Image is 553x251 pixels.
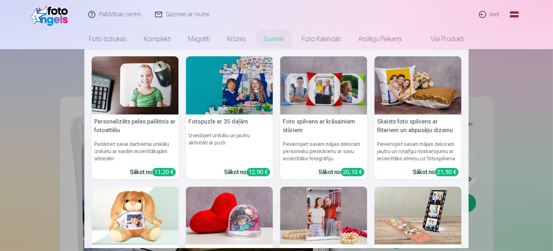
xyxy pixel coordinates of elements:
h5: Personalizēts peles paliktnis ar fotoattēlu [92,114,179,138]
a: Visi produkti [411,29,473,49]
div: Sākot no [319,168,364,177]
img: Fotopuzle ar 35 daļām [186,56,273,114]
a: Foto spilvens ar krāsainiem stūriemFoto spilvens ar krāsainiem stūriemPievienojiet savam mājas de... [280,56,367,179]
div: 21,90 € [435,168,459,176]
a: Skaists foto spilvens ar fliteriem un abpusēju dizainuSkaists foto spilvens ar fliteriem un abpus... [375,56,462,179]
div: Sākot no [225,168,270,177]
a: Foto kalendāri [293,29,350,49]
a: Magnēti [180,29,219,49]
div: Sākot no [130,168,176,177]
div: 20,10 € [341,168,364,176]
a: Fotopuzle ar 35 daļāmFotopuzle ar 35 daļāmIzveidojiet unikālu un jautru aktivitāti ar puzliSākot ... [186,56,273,179]
h6: Pievienojiet savam mājas dekoram jautru un rotaļīgu noskaņojumu ar iecienītāko atmiņu uz fotospil... [375,138,462,165]
a: Krūzes [219,29,255,49]
h6: Piešķiriet savai darbvietai unikālu izskatu ar savām iecienītākajām atmiņām [92,138,179,165]
a: Foto izdrukas [81,29,135,49]
img: Sniega bumba ar foto [186,187,273,245]
a: Komplekti [135,29,180,49]
img: Foto spilvens ar krāsainiem stūriem [280,56,367,114]
img: Personalizēts peles paliktnis ar fotoattēlu [92,56,179,114]
img: /fa1 [30,3,72,26]
div: Sākot no [413,168,459,177]
a: Atslēgu piekariņi [350,29,411,49]
h6: Izveidojiet unikālu un jautru aktivitāti ar puzli [186,129,273,165]
h6: Pievienojiet savam mājas dekoram personisku pieskārienu ar savu iecienītāko fotogrāfiju [280,138,367,165]
h5: Fotopuzle ar 35 daļām [186,114,273,129]
h5: Skaists foto spilvens ar fliteriem un abpusēju dizainu [375,114,462,138]
img: Akrila rāmis ar sniegpārsliņām [280,187,367,245]
a: Personalizēts peles paliktnis ar fotoattēluPersonalizēts peles paliktnis ar fotoattēluPiešķiriet ... [92,56,179,179]
div: 12,90 € [247,168,270,176]
a: Suvenīri [255,29,293,49]
img: Mīļākā mīkstā rotaļlieta Zaķis ar fotogrāfiju [92,187,179,245]
img: 7x21 cm alumīnija fotogrāfiju rāmis ar liecamu pamatni (3 fotogrāfijas) [375,187,462,245]
div: 11,20 € [152,168,176,176]
img: Skaists foto spilvens ar fliteriem un abpusēju dizainu [375,56,462,114]
h5: Foto spilvens ar krāsainiem stūriem [280,114,367,138]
